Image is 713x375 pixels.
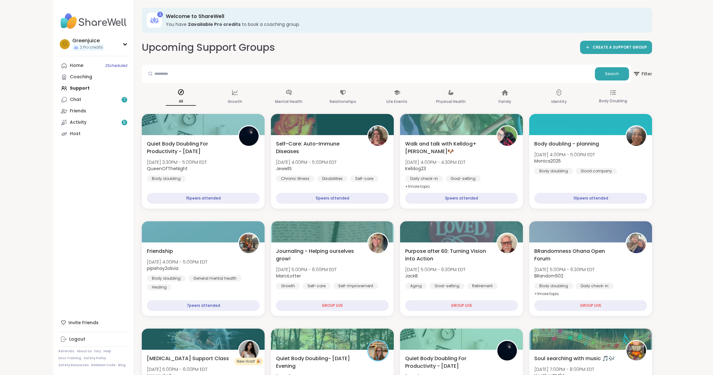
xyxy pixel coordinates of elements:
button: Filter [633,65,652,83]
span: [DATE] 4:00PM - 5:00PM EDT [147,259,207,265]
span: Self-Care: Auto-Immune Diseases [276,140,360,155]
div: Aging [405,283,427,289]
div: Host [70,131,81,137]
span: Friendship [147,247,173,255]
p: Life Events [386,98,407,105]
span: BRandomness Ohana Open Forum [534,247,619,263]
div: GROUP LIVE [405,300,518,311]
span: Walk and talk with Kelldog+[PERSON_NAME]🐶 [405,140,489,155]
div: Self-care [303,283,331,289]
span: [DATE] 4:00PM - 4:30PM EDT [405,159,465,165]
span: [DATE] 5:00PM - 6:30PM EDT [405,266,465,273]
img: Jill_B_Gratitude [368,341,388,360]
a: Safety Resources [58,363,89,367]
span: Quiet Body Doubling For Productivity - [DATE] [147,140,231,155]
b: Monica2025 [534,158,561,164]
a: Chat7 [58,94,129,105]
p: Identity [551,98,567,105]
div: Logout [69,336,85,342]
div: Body doubling [147,275,186,282]
a: Coaching [58,71,129,83]
span: Search [605,71,619,77]
div: Coaching [70,74,92,80]
div: Invite Friends [58,317,129,328]
img: QueenOfTheNight [239,126,259,146]
span: [DATE] 5:00PM - 6:00PM EDT [276,266,337,273]
div: Body doubling [534,168,573,174]
b: pipishay2olivia [147,265,178,271]
span: G [63,40,67,48]
h3: Welcome to ShareWell [166,13,643,20]
a: Safety Policy [84,356,106,360]
a: Referrals [58,349,74,354]
div: 15 peers attended [147,193,260,204]
p: Relationships [330,98,356,105]
span: CREATE A SUPPORT GROUP [593,45,647,50]
h2: Upcoming Support Groups [142,40,275,55]
div: Disabilities [317,176,348,182]
div: General mental health [188,275,242,282]
span: [DATE] 3:30PM - 5:00PM EDT [147,159,207,165]
img: MarciLotter [368,234,388,253]
div: 7 peers attended [147,300,260,311]
div: Self-Improvement [333,283,378,289]
a: Friends [58,105,129,117]
a: Home2Scheduled [58,60,129,71]
span: Journaling - Helping ourselves grow! [276,247,360,263]
img: pipishay2olivia [239,234,259,253]
a: Activity5 [58,117,129,128]
div: Healing [147,284,172,290]
img: BRandom502 [626,234,646,253]
span: [DATE] 4:00PM - 5:00PM EDT [534,152,595,158]
div: Home [70,62,83,69]
a: CREATE A SUPPORT GROUP [580,41,652,54]
img: QueenOfTheNight [497,341,517,360]
a: Blog [118,363,126,367]
b: 2 available Pro credit s [188,21,241,27]
div: Chat [70,97,81,103]
div: Body doubling [147,176,186,182]
img: JewellS [368,126,388,146]
span: [DATE] 4:00PM - 5:00PM EDT [276,159,337,165]
p: Mental Health [275,98,303,105]
b: BRandom502 [534,273,563,279]
button: Search [595,67,629,80]
a: FAQ [94,349,101,354]
span: 2 Scheduled [105,63,127,68]
span: [DATE] 5:00PM - 6:30PM EDT [534,266,595,273]
div: Friends [70,108,86,114]
span: Quiet Body Doubling For Productivity - [DATE] [405,355,489,370]
span: 2 Pro credits [80,45,103,50]
span: [MEDICAL_DATA] Support Class [147,355,229,362]
img: iamanakeily [239,341,259,360]
div: Growth [276,283,300,289]
div: Chronic Illness [276,176,315,182]
div: Activity [70,119,87,126]
div: GROUP LIVE [276,300,389,311]
span: [DATE] 7:00PM - 8:00PM EDT [534,366,594,372]
img: ShareWell Nav Logo [58,10,129,32]
a: Host [58,128,129,140]
p: Physical Health [436,98,466,105]
div: Daily check-in [405,176,443,182]
b: JewellS [276,165,292,172]
b: QueenOfTheNight [147,165,188,172]
a: Host Training [58,356,81,360]
img: Monica2025 [626,126,646,146]
div: GROUP LIVE [534,300,647,311]
h3: You have to book a coaching group. [166,21,643,27]
img: HeatherCM24 [626,341,646,360]
span: Filter [633,66,652,81]
span: [DATE] 5:00PM - 6:00PM EDT [147,366,207,372]
a: Help [104,349,111,354]
span: Quiet Body Doubling- [DATE] Evening [276,355,360,370]
div: 5 peers attended [276,193,389,204]
b: JackB [405,273,418,279]
div: Greenjuice [72,37,104,44]
div: Body doubling [534,283,573,289]
div: Goal-setting [429,283,464,289]
p: Body Doubling [599,97,627,105]
span: 5 [123,120,126,125]
div: 2 [157,12,163,17]
img: Kelldog23 [497,126,517,146]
